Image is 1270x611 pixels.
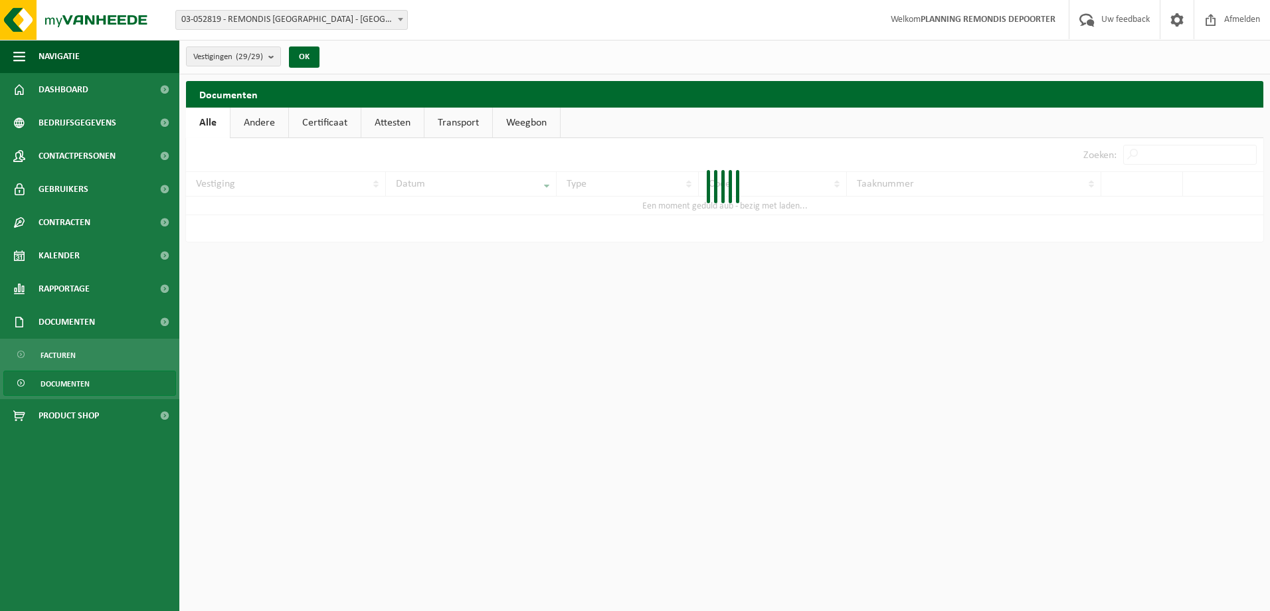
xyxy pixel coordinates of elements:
[41,343,76,368] span: Facturen
[39,73,88,106] span: Dashboard
[289,46,319,68] button: OK
[3,371,176,396] a: Documenten
[175,10,408,30] span: 03-052819 - REMONDIS WEST-VLAANDEREN - OOSTENDE
[186,46,281,66] button: Vestigingen(29/29)
[493,108,560,138] a: Weegbon
[39,173,88,206] span: Gebruikers
[39,399,99,432] span: Product Shop
[230,108,288,138] a: Andere
[921,15,1055,25] strong: PLANNING REMONDIS DEPOORTER
[193,47,263,67] span: Vestigingen
[39,206,90,239] span: Contracten
[176,11,407,29] span: 03-052819 - REMONDIS WEST-VLAANDEREN - OOSTENDE
[39,106,116,139] span: Bedrijfsgegevens
[39,239,80,272] span: Kalender
[39,272,90,305] span: Rapportage
[186,81,1263,107] h2: Documenten
[361,108,424,138] a: Attesten
[289,108,361,138] a: Certificaat
[39,139,116,173] span: Contactpersonen
[186,108,230,138] a: Alle
[39,305,95,339] span: Documenten
[3,342,176,367] a: Facturen
[39,40,80,73] span: Navigatie
[41,371,90,396] span: Documenten
[236,52,263,61] count: (29/29)
[424,108,492,138] a: Transport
